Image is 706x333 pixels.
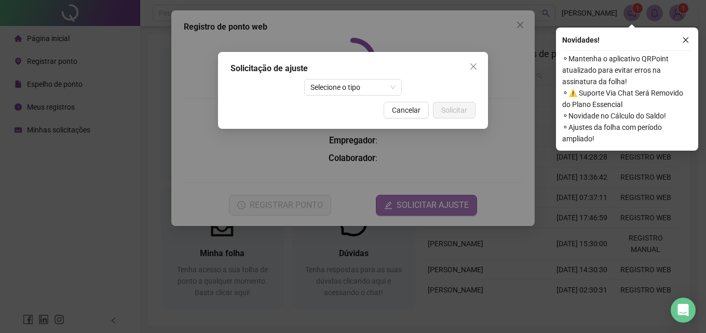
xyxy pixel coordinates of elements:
div: Solicitação de ajuste [230,62,476,75]
span: Cancelar [392,104,420,116]
span: Selecione o tipo [310,79,396,95]
span: close [682,36,689,44]
span: ⚬ ⚠️ Suporte Via Chat Será Removido do Plano Essencial [562,87,692,110]
button: Solicitar [433,102,476,118]
button: Close [465,58,482,75]
span: ⚬ Mantenha o aplicativo QRPoint atualizado para evitar erros na assinatura da folha! [562,53,692,87]
span: ⚬ Ajustes da folha com período ampliado! [562,122,692,144]
span: Novidades ! [562,34,600,46]
div: Open Intercom Messenger [671,298,696,323]
span: ⚬ Novidade no Cálculo do Saldo! [562,110,692,122]
span: close [469,62,478,71]
button: Cancelar [384,102,429,118]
